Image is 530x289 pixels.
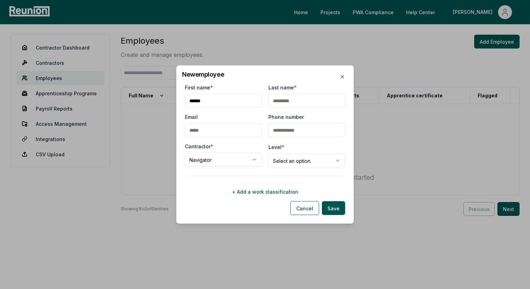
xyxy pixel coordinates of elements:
[185,185,345,199] button: + Add a work classification
[182,71,348,78] h2: New employee
[268,113,304,121] label: Phone number
[268,144,284,150] label: Level
[185,84,213,91] label: First name
[290,201,319,215] button: Cancel
[185,143,213,150] label: Contractor
[268,84,297,91] label: Last name
[322,201,345,215] button: Save
[185,113,198,121] label: Email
